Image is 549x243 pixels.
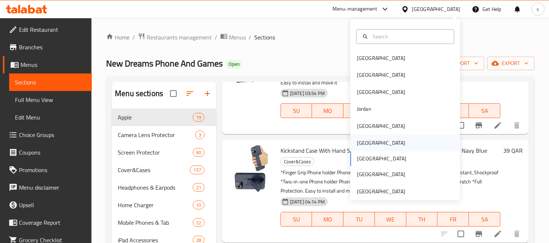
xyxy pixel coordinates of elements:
[112,144,216,161] div: Screen Protector60
[409,214,435,225] span: TH
[132,33,135,42] li: /
[19,166,86,174] span: Promotions
[190,166,204,174] div: items
[412,5,460,13] div: [GEOGRAPHIC_DATA]
[472,214,497,225] span: SA
[118,113,192,122] span: Apple
[470,117,488,134] button: Branch-specific-item
[493,229,502,238] a: Edit menu item
[220,33,246,42] a: Menus
[112,161,216,179] div: Cover&Cases157
[346,106,372,116] span: TU
[508,117,526,134] button: delete
[3,126,92,144] a: Choice Groups
[19,25,86,34] span: Edit Restaurant
[357,187,405,195] div: [GEOGRAPHIC_DATA]
[469,212,500,227] button: SA
[3,38,92,56] a: Branches
[193,148,204,157] div: items
[437,57,484,70] button: import
[118,201,192,209] span: Home Charger
[281,212,312,227] button: SU
[3,21,92,38] a: Edit Restaurant
[9,109,92,126] a: Edit Menu
[332,5,377,14] div: Menu-management
[493,59,529,68] span: export
[357,171,405,179] div: [GEOGRAPHIC_DATA]
[312,103,343,118] button: MO
[357,105,371,113] div: Jordan
[346,214,372,225] span: TU
[9,91,92,109] a: Full Menu View
[470,225,488,243] button: Branch-specific-item
[487,57,534,70] button: export
[118,218,192,227] span: Mobile Phones & Tab
[193,219,204,226] span: 22
[193,114,204,121] span: 19
[20,60,86,69] span: Menus
[112,109,216,126] div: Apple19
[118,166,190,174] div: Cover&Cases
[503,145,523,156] h6: 39 QAR
[3,161,92,179] a: Promotions
[343,103,375,118] button: TU
[15,113,86,122] span: Edit Menu
[287,90,328,97] span: [DATE] 03:54 PM
[166,86,181,101] span: Select all sections
[112,179,216,196] div: Headphones & Earpods21
[112,126,216,144] div: Camera Lens Protector3
[195,130,204,139] div: items
[15,78,86,87] span: Sections
[112,214,216,231] div: Mobile Phones & Tab22
[281,145,487,156] span: Kickstand Case With Hand Strap And Magnetic Stand For iPhone 14 Pro- Navy Blue
[437,212,469,227] button: FR
[138,33,212,42] a: Restaurants management
[193,218,204,227] div: items
[312,212,343,227] button: MO
[106,33,534,42] nav: breadcrumb
[453,226,469,242] span: Select to update
[453,118,469,133] span: Select to update
[118,130,195,139] span: Camera Lens Protector
[226,61,242,67] span: Open
[193,183,204,192] div: items
[469,103,500,118] button: SA
[181,85,199,102] span: Sort sections
[249,33,251,42] li: /
[190,167,204,174] span: 157
[118,183,192,192] div: Headphones & Earpods
[281,103,312,118] button: SU
[106,55,223,72] span: New Dreams Phone And Games
[472,106,497,116] span: SA
[493,121,502,130] a: Edit menu item
[375,212,406,227] button: WE
[3,179,92,196] a: Menu disclaimer
[118,148,192,157] span: Screen Protector
[281,157,314,166] div: Cover&Cases
[406,212,438,227] button: TH
[357,71,405,79] div: [GEOGRAPHIC_DATA]
[3,196,92,214] a: Upsell
[9,73,92,91] a: Sections
[343,212,375,227] button: TU
[287,198,328,205] span: [DATE] 04:14 PM
[199,85,216,102] button: Add section
[3,144,92,161] a: Coupons
[147,33,212,42] span: Restaurants management
[357,122,405,130] div: [GEOGRAPHIC_DATA]
[281,168,500,195] p: *Finger Grip Phone holder Phone Case Stand Phone holder *Built-in Stand, Dirt Resistant, Shockpro...
[315,214,341,225] span: MO
[19,183,86,192] span: Menu disclaimer
[284,214,309,225] span: SU
[193,184,204,191] span: 21
[537,5,539,13] span: s
[228,145,275,192] img: Kickstand Case With Hand Strap And Magnetic Stand For iPhone 14 Pro- Navy Blue
[19,218,86,227] span: Coverage Report
[357,54,405,62] div: [GEOGRAPHIC_DATA]
[357,139,405,147] div: [GEOGRAPHIC_DATA]
[19,148,86,157] span: Coupons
